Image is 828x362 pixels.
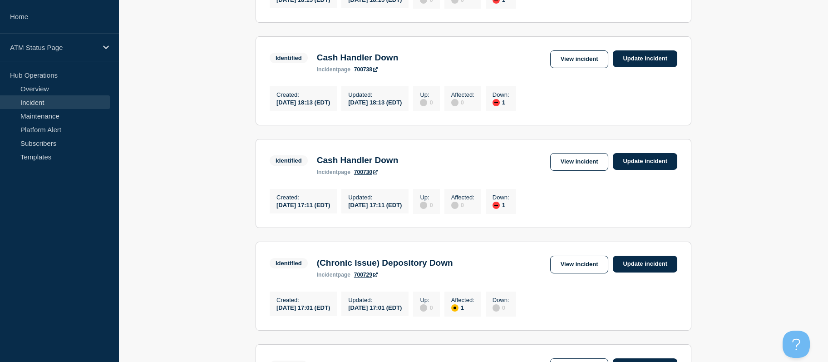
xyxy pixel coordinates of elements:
[493,91,509,98] p: Down :
[270,155,308,166] span: Identified
[348,303,402,311] div: [DATE] 17:01 (EDT)
[493,304,500,312] div: disabled
[493,99,500,106] div: down
[276,297,330,303] p: Created :
[420,194,433,201] p: Up :
[348,297,402,303] p: Updated :
[420,98,433,106] div: 0
[317,66,338,73] span: incident
[493,202,500,209] div: down
[420,99,427,106] div: disabled
[276,194,330,201] p: Created :
[420,201,433,209] div: 0
[451,202,458,209] div: disabled
[613,50,677,67] a: Update incident
[270,258,308,268] span: Identified
[270,53,308,63] span: Identified
[493,201,509,209] div: 1
[451,91,474,98] p: Affected :
[317,258,453,268] h3: (Chronic Issue) Depository Down
[348,201,402,208] div: [DATE] 17:11 (EDT)
[317,169,350,175] p: page
[451,201,474,209] div: 0
[783,331,810,358] iframe: Help Scout Beacon - Open
[451,304,458,312] div: affected
[317,169,338,175] span: incident
[276,201,330,208] div: [DATE] 17:11 (EDT)
[493,303,509,312] div: 0
[354,66,378,73] a: 700738
[550,256,609,273] a: View incident
[493,98,509,106] div: 1
[613,256,677,273] a: Update incident
[420,91,433,98] p: Up :
[317,66,350,73] p: page
[276,98,330,106] div: [DATE] 18:13 (EDT)
[493,297,509,303] p: Down :
[317,272,350,278] p: page
[354,169,378,175] a: 700730
[348,91,402,98] p: Updated :
[493,194,509,201] p: Down :
[317,53,398,63] h3: Cash Handler Down
[451,303,474,312] div: 1
[276,91,330,98] p: Created :
[354,272,378,278] a: 700729
[451,98,474,106] div: 0
[348,194,402,201] p: Updated :
[420,304,427,312] div: disabled
[451,297,474,303] p: Affected :
[10,44,97,51] p: ATM Status Page
[348,98,402,106] div: [DATE] 18:13 (EDT)
[420,297,433,303] p: Up :
[420,202,427,209] div: disabled
[420,303,433,312] div: 0
[550,50,609,68] a: View incident
[451,99,458,106] div: disabled
[550,153,609,171] a: View incident
[451,194,474,201] p: Affected :
[613,153,677,170] a: Update incident
[276,303,330,311] div: [DATE] 17:01 (EDT)
[317,272,338,278] span: incident
[317,155,398,165] h3: Cash Handler Down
